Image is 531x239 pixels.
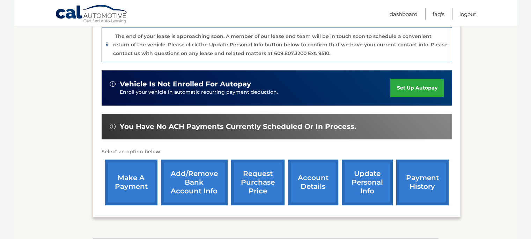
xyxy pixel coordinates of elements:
[396,160,449,205] a: payment history
[161,160,228,205] a: Add/Remove bank account info
[110,124,116,129] img: alert-white.svg
[231,160,285,205] a: request purchase price
[288,160,338,205] a: account details
[110,81,116,87] img: alert-white.svg
[390,8,418,20] a: Dashboard
[342,160,393,205] a: update personal info
[55,5,128,25] a: Cal Automotive
[390,79,443,97] a: set up autopay
[105,160,157,205] a: make a payment
[113,33,448,56] p: The end of your lease is approaching soon. A member of our lease end team will be in touch soon t...
[459,8,476,20] a: Logout
[120,122,356,131] span: You have no ACH payments currently scheduled or in process.
[433,8,444,20] a: FAQ's
[120,88,391,96] p: Enroll your vehicle in automatic recurring payment deduction.
[102,148,452,156] p: Select an option below:
[120,80,251,88] span: vehicle is not enrolled for autopay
